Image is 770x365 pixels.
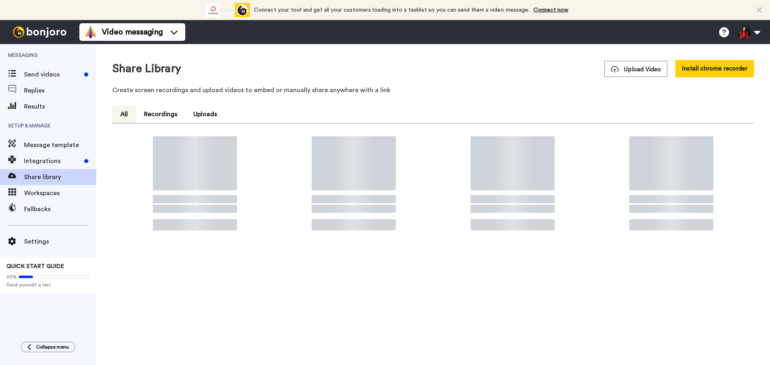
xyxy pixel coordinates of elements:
span: Settings [24,237,96,246]
span: Results [24,102,96,111]
span: Workspaces [24,188,96,198]
img: bj-logo-header-white.svg [10,26,70,38]
span: Collapse menu [36,344,69,350]
span: Fallbacks [24,204,96,214]
span: Upload Video [611,65,661,74]
button: All [112,105,136,123]
h1: Share Library [112,63,181,75]
button: Collapse menu [21,342,75,352]
img: vm-color.svg [84,26,97,38]
span: Send videos [24,70,81,79]
div: animation [206,3,250,17]
a: Connect now [533,7,568,13]
span: Share library [24,172,96,182]
button: Upload Video [604,61,667,77]
button: Recordings [136,105,185,123]
span: Message template [24,140,96,150]
span: Integrations [24,156,81,166]
button: Install chrome recorder [675,60,754,77]
button: Uploads [185,105,225,123]
span: Video messaging [102,26,163,38]
span: QUICK START GUIDE [6,264,64,269]
span: Connect your tool and get all your customers loading into a tasklist so you can send them a video... [254,7,529,13]
span: 20% [6,274,17,280]
span: Replies [24,86,96,95]
span: Send yourself a test [6,282,90,288]
p: Create screen recordings and upload videos to embed or manually share anywhere with a link [112,85,754,95]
